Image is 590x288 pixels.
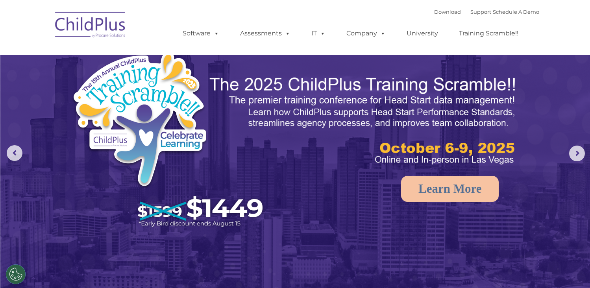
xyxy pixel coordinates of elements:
[470,9,491,15] a: Support
[493,9,539,15] a: Schedule A Demo
[434,9,539,15] font: |
[232,26,298,41] a: Assessments
[175,26,227,41] a: Software
[51,6,130,46] img: ChildPlus by Procare Solutions
[303,26,333,41] a: IT
[451,26,526,41] a: Training Scramble!!
[6,264,26,284] button: Cookies Settings
[434,9,461,15] a: Download
[401,176,499,202] a: Learn More
[399,26,446,41] a: University
[338,26,394,41] a: Company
